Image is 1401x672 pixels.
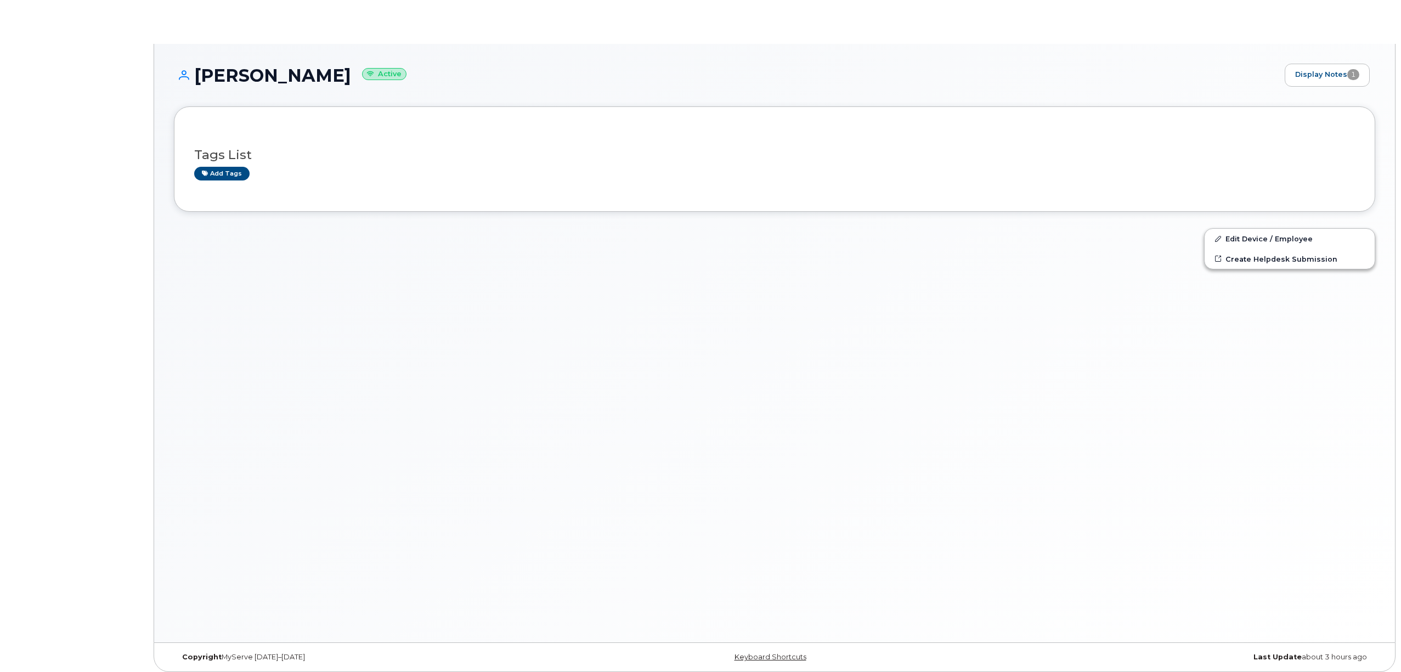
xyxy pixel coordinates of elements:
[182,653,222,661] strong: Copyright
[1347,69,1359,80] span: 1
[1205,249,1375,269] a: Create Helpdesk Submission
[1205,229,1375,249] a: Edit Device / Employee
[1253,653,1302,661] strong: Last Update
[194,148,1355,162] h3: Tags List
[1285,64,1370,87] a: Display Notes1
[174,653,574,662] div: MyServe [DATE]–[DATE]
[174,66,1279,85] h1: [PERSON_NAME]
[362,68,406,81] small: Active
[735,653,806,661] a: Keyboard Shortcuts
[975,653,1375,662] div: about 3 hours ago
[194,167,250,180] a: Add tags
